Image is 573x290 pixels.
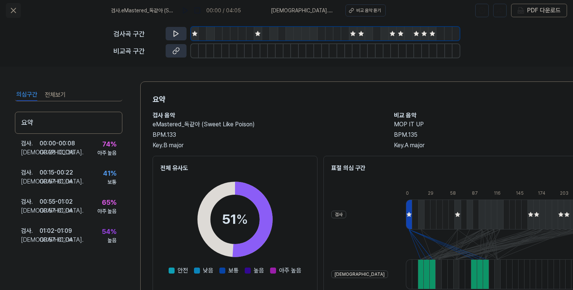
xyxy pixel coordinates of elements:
div: 87 [472,190,478,197]
div: 51 [222,209,248,229]
div: 검사 . [21,197,40,206]
button: 전체보기 [45,89,66,101]
div: 검사 . [21,139,40,148]
div: 01:02 - 01:09 [40,226,72,235]
h2: eMastered_독같아 (Sweet Like Poison) [153,120,379,129]
div: 41 % [103,168,116,178]
div: [DEMOGRAPHIC_DATA] . [21,148,40,157]
div: 116 [494,190,500,197]
img: help [478,7,486,14]
span: [DEMOGRAPHIC_DATA] . MOP IT UP [271,7,336,15]
h2: 검사 음악 [153,111,379,120]
div: [DEMOGRAPHIC_DATA] [331,271,388,278]
div: 00:57 - 01:04 [40,235,73,244]
div: 58 [450,190,456,197]
div: 비교 음악 듣기 [356,7,381,14]
div: 요약 [15,112,122,134]
h2: 전체 유사도 [160,164,310,173]
img: play [182,7,189,14]
div: 174 [538,190,544,197]
span: 아주 높음 [279,266,301,275]
div: BPM. 133 [153,130,379,139]
div: 145 [516,190,522,197]
div: 00:00 - 00:08 [40,139,75,148]
div: 보통 [107,178,116,186]
div: 검사 . [21,226,40,235]
div: 65 % [102,197,116,207]
div: PDF 다운로드 [527,6,561,15]
span: 보통 [228,266,239,275]
div: [DEMOGRAPHIC_DATA] . [21,206,40,215]
img: stop [194,7,201,14]
div: 54 % [102,226,116,237]
div: 00:57 - 01:04 [40,177,73,186]
div: 0 [406,190,412,197]
div: [DEMOGRAPHIC_DATA] . [21,235,40,244]
div: 203 [560,190,566,197]
div: 아주 높음 [97,207,116,215]
span: 높음 [254,266,264,275]
img: share [496,7,504,14]
span: 검사 . eMastered_독같아 (Sweet Like Poison) [111,7,176,15]
button: PDF 다운로드 [516,4,562,17]
button: 비교 음악 듣기 [345,4,386,16]
div: 높음 [107,237,116,244]
button: 의심구간 [16,89,37,101]
span: % [236,211,248,227]
div: [DEMOGRAPHIC_DATA] . [21,177,40,186]
div: 00:55 - 01:02 [40,197,73,206]
span: 낮음 [203,266,213,275]
div: 검사곡 구간 [113,29,161,39]
div: 00:28 - 00:36 [40,148,75,157]
div: 00:57 - 01:04 [40,206,73,215]
div: 검사 [331,211,346,218]
div: 00:00 / 04:05 [206,7,241,15]
div: 00:15 - 00:22 [40,168,73,177]
div: 아주 높음 [97,149,116,157]
div: 29 [428,190,434,197]
img: PDF Download [517,7,524,14]
div: 검사 . [21,168,40,177]
div: Key. B major [153,141,379,150]
span: 안전 [178,266,188,275]
div: 비교곡 구간 [113,46,161,56]
div: 74 % [102,139,116,149]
